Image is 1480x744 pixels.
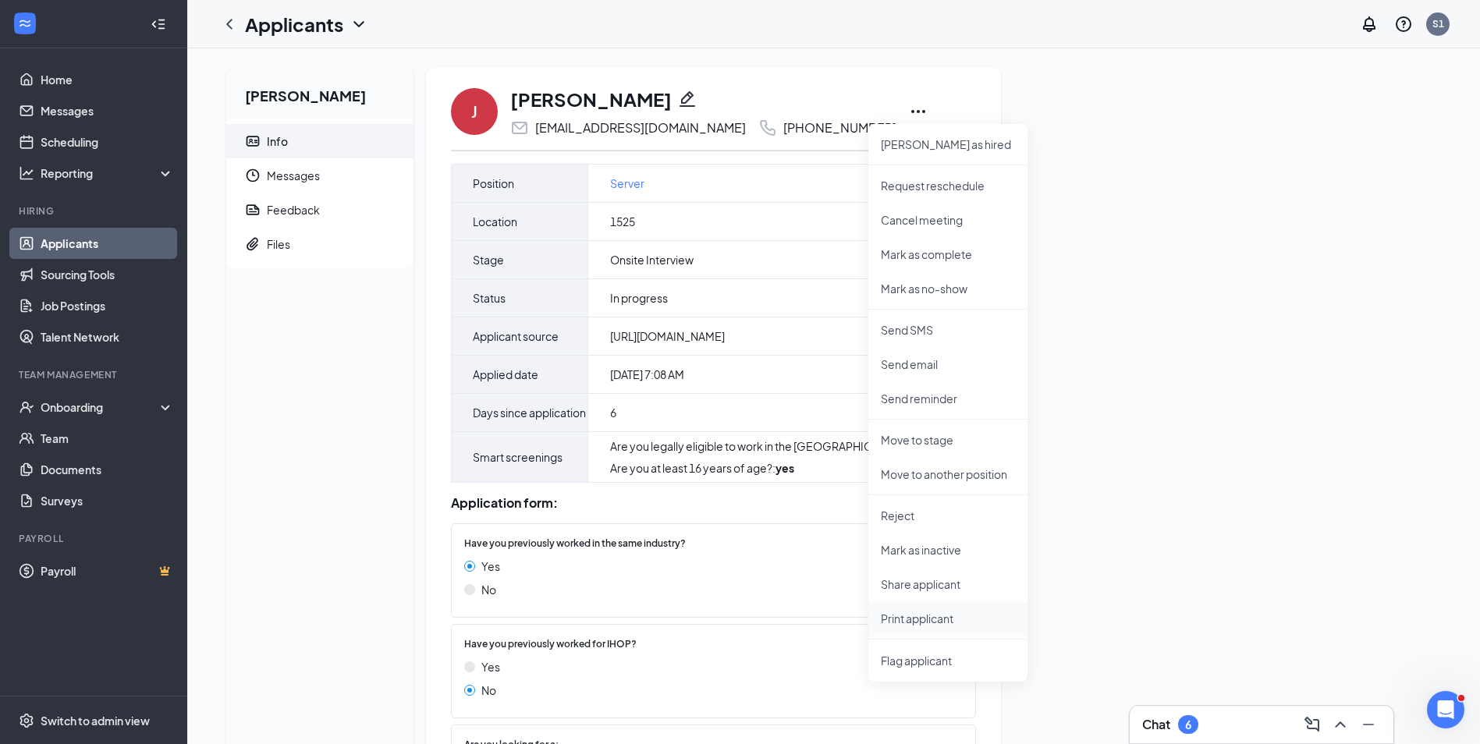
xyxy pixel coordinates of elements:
svg: Phone [758,119,777,137]
svg: Paperclip [245,236,261,252]
a: PaperclipFiles [226,227,413,261]
div: Are you at least 16 years of age? : [610,460,935,476]
svg: Pencil [678,90,697,108]
button: ChevronUp [1328,712,1353,737]
p: Request reschedule [881,178,1015,193]
div: Application form: [451,495,976,511]
a: Messages [41,95,174,126]
svg: Email [510,119,529,137]
span: 6 [610,405,616,420]
svg: Notifications [1360,15,1379,34]
a: Talent Network [41,321,174,353]
span: Have you previously worked in the same industry? [464,537,686,551]
svg: WorkstreamLogo [17,16,33,31]
p: Mark as no-show [881,281,1015,296]
h1: Applicants [245,11,343,37]
iframe: Intercom live chat [1427,691,1464,728]
div: Feedback [267,202,320,218]
span: [URL][DOMAIN_NAME] [610,328,725,344]
svg: Minimize [1359,715,1378,734]
div: Switch to admin view [41,713,150,728]
div: J [471,101,477,122]
span: Flag applicant [881,652,1015,669]
div: Info [267,133,288,149]
div: Team Management [19,368,171,381]
a: Server [610,175,644,192]
div: Onboarding [41,399,161,415]
svg: Analysis [19,165,34,181]
span: Messages [267,158,401,193]
p: Cancel meeting [881,212,1015,228]
span: No [481,581,496,598]
div: S1 [1432,17,1444,30]
a: Documents [41,454,174,485]
div: [PHONE_NUMBER] [783,120,896,136]
span: Onsite Interview [610,252,694,267]
p: Print applicant [881,611,1015,626]
svg: ChevronLeft [220,15,239,34]
button: ComposeMessage [1300,712,1325,737]
span: Applied date [473,365,538,384]
svg: ChevronUp [1331,715,1350,734]
svg: UserCheck [19,399,34,415]
a: ContactCardInfo [226,124,413,158]
div: [EMAIL_ADDRESS][DOMAIN_NAME] [535,120,746,136]
svg: QuestionInfo [1394,15,1413,34]
button: Minimize [1356,712,1381,737]
span: Applicant source [473,327,559,345]
p: Mark as complete [881,246,1015,262]
span: Days since application [473,403,586,422]
span: 1525 [610,214,635,229]
p: Mark as inactive [881,542,1015,558]
h1: [PERSON_NAME] [510,86,672,112]
a: Team [41,423,174,454]
a: Job Postings [41,290,174,321]
div: Files [267,236,290,252]
span: Location [473,212,517,231]
span: Position [473,174,514,193]
p: Send reminder [881,391,1015,406]
span: Stage [473,250,504,269]
div: Are you legally eligible to work in the [GEOGRAPHIC_DATA]? : [610,438,935,454]
svg: ContactCard [245,133,261,149]
span: [DATE] 7:08 AM [610,367,684,382]
div: Reporting [41,165,175,181]
p: Send email [881,356,1015,372]
span: Have you previously worked for IHOP? [464,637,637,652]
svg: Report [245,202,261,218]
a: PayrollCrown [41,555,174,586]
svg: Settings [19,713,34,728]
p: Reject [881,508,1015,523]
p: Send SMS [881,322,1015,338]
h3: Chat [1142,716,1170,733]
p: Move to stage [881,432,1015,448]
span: Status [473,289,506,307]
span: Yes [481,658,500,675]
span: Yes [481,558,500,575]
a: ReportFeedback [226,193,413,227]
span: No [481,682,496,699]
a: ClockMessages [226,158,413,193]
div: 6 [1185,718,1191,732]
strong: yes [775,461,794,475]
a: Sourcing Tools [41,259,174,290]
p: Move to another position [881,466,1015,482]
h2: [PERSON_NAME] [226,67,413,118]
span: In progress [610,290,668,306]
span: Smart screenings [473,448,563,466]
a: Scheduling [41,126,174,158]
a: Surveys [41,485,174,516]
svg: Clock [245,168,261,183]
p: [PERSON_NAME] as hired [881,136,1015,152]
svg: ComposeMessage [1303,715,1322,734]
p: Share applicant [881,576,1015,592]
svg: Ellipses [909,102,928,121]
svg: ChevronDown [350,15,368,34]
a: Applicants [41,228,174,259]
svg: Collapse [151,16,166,32]
div: Hiring [19,204,171,218]
div: Payroll [19,532,171,545]
a: Home [41,64,174,95]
